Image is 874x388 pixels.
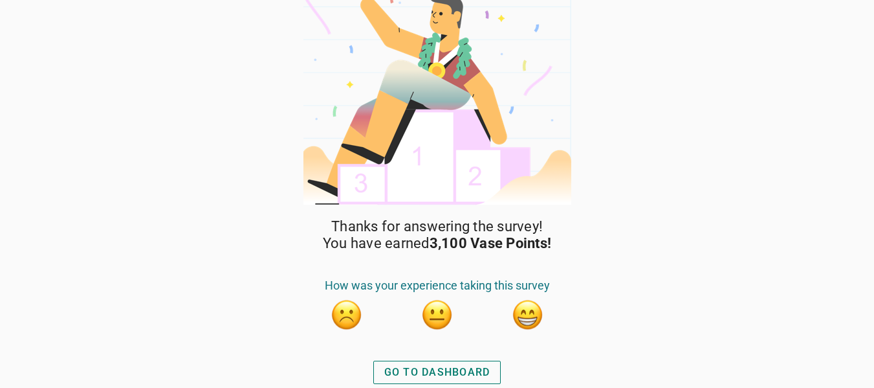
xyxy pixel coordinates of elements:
div: How was your experience taking this survey [301,279,573,299]
strong: 3,100 Vase Points! [430,235,552,251]
span: Thanks for answering the survey! [331,218,543,235]
button: GO TO DASHBOARD [373,361,501,384]
span: You have earned [323,235,551,252]
div: GO TO DASHBOARD [384,365,490,380]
